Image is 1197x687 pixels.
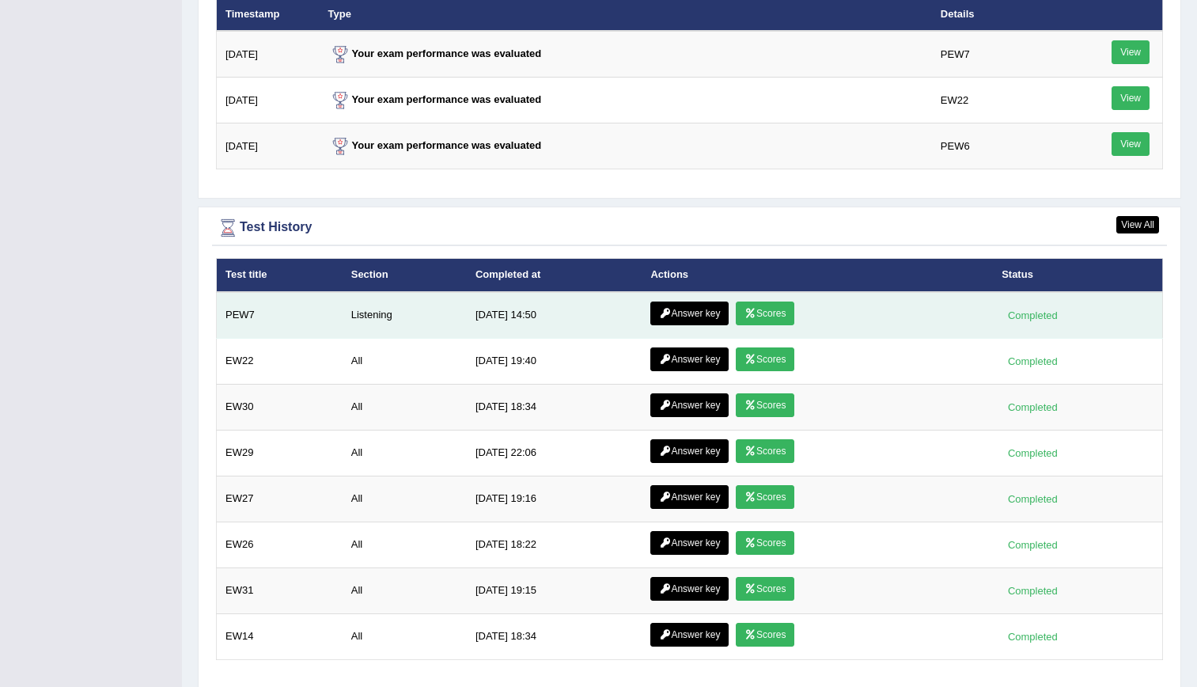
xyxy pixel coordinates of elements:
[467,292,642,339] td: [DATE] 14:50
[1112,132,1150,156] a: View
[1002,353,1063,370] div: Completed
[467,259,642,292] th: Completed at
[217,123,320,169] td: [DATE]
[467,384,642,430] td: [DATE] 18:34
[932,123,1068,169] td: PEW6
[217,78,320,123] td: [DATE]
[467,522,642,567] td: [DATE] 18:22
[343,430,467,476] td: All
[217,384,343,430] td: EW30
[217,292,343,339] td: PEW7
[736,302,794,325] a: Scores
[328,47,542,59] strong: Your exam performance was evaluated
[650,577,729,601] a: Answer key
[217,567,343,613] td: EW31
[650,393,729,417] a: Answer key
[1002,445,1063,461] div: Completed
[217,522,343,567] td: EW26
[932,78,1068,123] td: EW22
[217,338,343,384] td: EW22
[650,623,729,647] a: Answer key
[343,292,467,339] td: Listening
[993,259,1162,292] th: Status
[1116,216,1159,233] a: View All
[650,347,729,371] a: Answer key
[642,259,993,292] th: Actions
[736,531,794,555] a: Scores
[467,613,642,659] td: [DATE] 18:34
[736,347,794,371] a: Scores
[736,485,794,509] a: Scores
[217,476,343,522] td: EW27
[736,577,794,601] a: Scores
[1002,537,1063,553] div: Completed
[1002,491,1063,507] div: Completed
[1002,628,1063,645] div: Completed
[328,93,542,105] strong: Your exam performance was evaluated
[650,531,729,555] a: Answer key
[736,439,794,463] a: Scores
[343,522,467,567] td: All
[467,430,642,476] td: [DATE] 22:06
[1002,583,1063,599] div: Completed
[650,302,729,325] a: Answer key
[1002,399,1063,416] div: Completed
[217,613,343,659] td: EW14
[467,338,642,384] td: [DATE] 19:40
[1002,307,1063,324] div: Completed
[736,623,794,647] a: Scores
[932,31,1068,78] td: PEW7
[650,485,729,509] a: Answer key
[217,31,320,78] td: [DATE]
[216,216,1163,240] div: Test History
[217,259,343,292] th: Test title
[217,430,343,476] td: EW29
[1112,40,1150,64] a: View
[1112,86,1150,110] a: View
[467,476,642,522] td: [DATE] 19:16
[736,393,794,417] a: Scores
[467,567,642,613] td: [DATE] 19:15
[328,139,542,151] strong: Your exam performance was evaluated
[343,476,467,522] td: All
[343,613,467,659] td: All
[343,384,467,430] td: All
[343,338,467,384] td: All
[343,259,467,292] th: Section
[650,439,729,463] a: Answer key
[343,567,467,613] td: All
